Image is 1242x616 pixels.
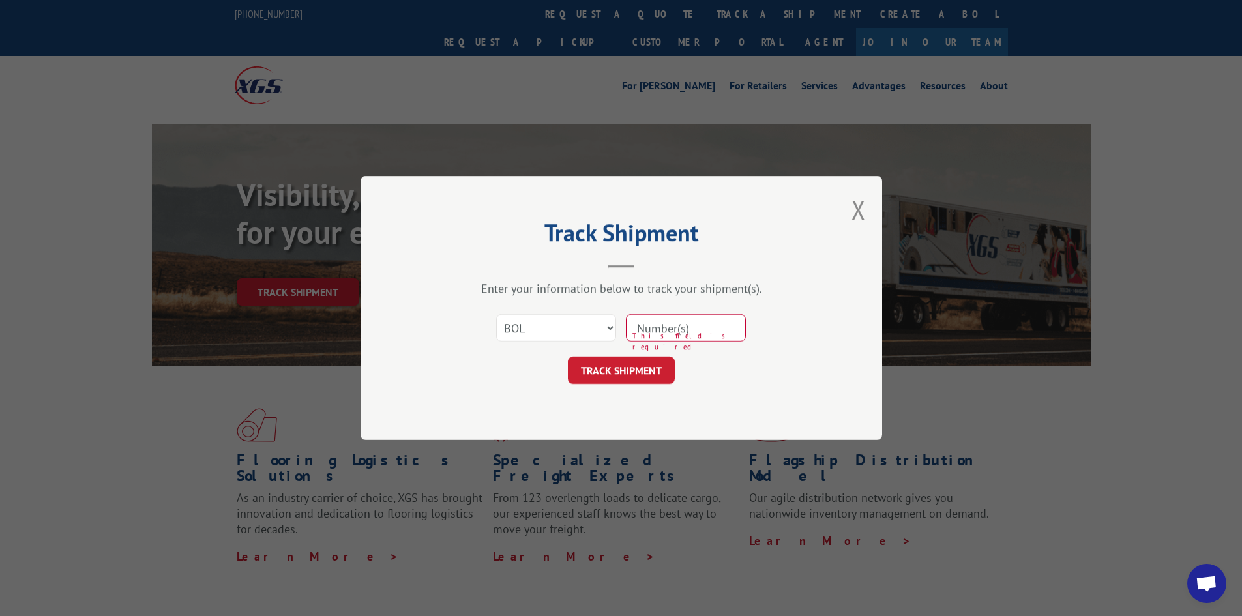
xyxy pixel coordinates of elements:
h2: Track Shipment [426,224,817,248]
span: This field is required [632,330,746,352]
div: Enter your information below to track your shipment(s). [426,281,817,296]
button: TRACK SHIPMENT [568,357,675,384]
input: Number(s) [626,314,746,342]
button: Close modal [851,192,866,227]
div: Open chat [1187,564,1226,603]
